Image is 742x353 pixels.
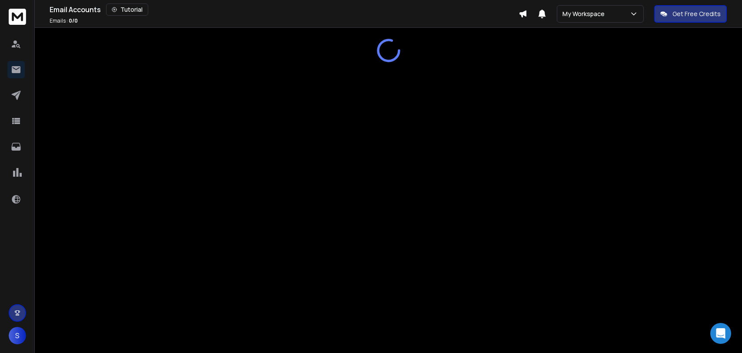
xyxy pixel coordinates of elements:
p: My Workspace [562,10,608,18]
button: S [9,327,26,344]
div: Open Intercom Messenger [710,323,731,344]
p: Get Free Credits [672,10,721,18]
div: Email Accounts [50,3,519,16]
span: 0 / 0 [69,17,78,24]
button: Get Free Credits [654,5,727,23]
button: Tutorial [106,3,148,16]
p: Emails : [50,17,78,24]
